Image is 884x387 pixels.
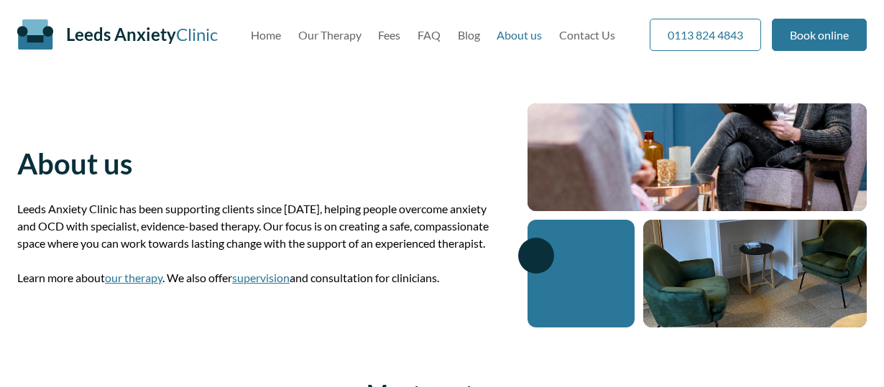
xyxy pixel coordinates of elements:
a: our therapy [105,271,162,284]
a: Contact Us [559,28,615,42]
a: FAQ [418,28,441,42]
a: Leeds AnxietyClinic [66,24,218,45]
a: About us [497,28,542,42]
p: Leeds Anxiety Clinic has been supporting clients since [DATE], helping people overcome anxiety an... [17,200,493,252]
h1: About us [17,146,493,181]
a: Our Therapy [298,28,362,42]
a: Home [251,28,281,42]
a: 0113 824 4843 [650,19,761,51]
a: supervision [232,271,290,284]
a: Book online [772,19,867,51]
a: Blog [458,28,480,42]
a: Fees [378,28,400,42]
img: Therapy room [643,220,867,327]
img: Intake session [528,103,867,211]
p: Learn more about . We also offer and consultation for clinicians. [17,269,493,286]
span: Leeds Anxiety [66,24,176,45]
